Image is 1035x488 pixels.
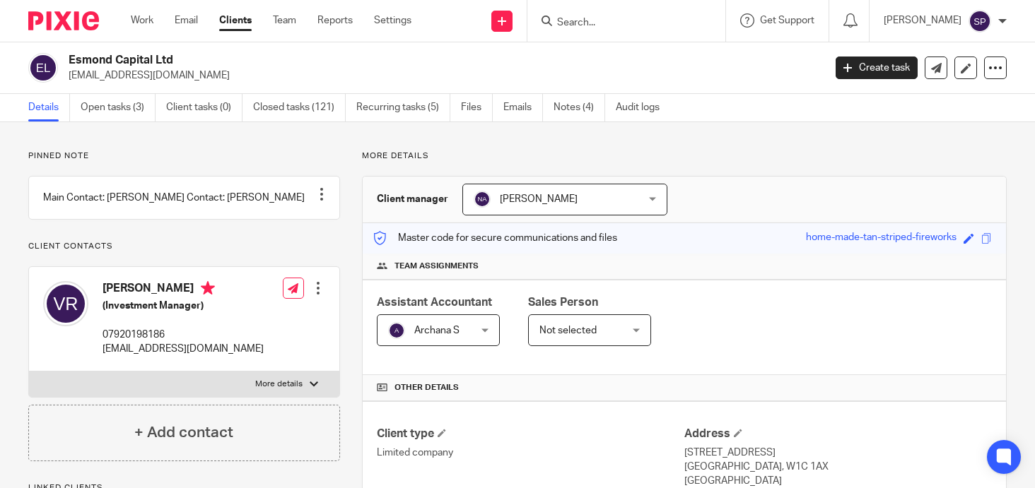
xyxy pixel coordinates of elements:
[760,16,814,25] span: Get Support
[684,427,992,441] h4: Address
[103,342,264,356] p: [EMAIL_ADDRESS][DOMAIN_NAME]
[134,422,233,444] h4: + Add contact
[836,56,918,79] a: Create task
[556,17,683,30] input: Search
[43,281,88,326] img: svg%3E
[374,13,411,28] a: Settings
[103,281,264,299] h4: [PERSON_NAME]
[461,94,493,121] a: Files
[539,326,597,335] span: Not selected
[474,191,491,208] img: svg%3E
[377,192,448,206] h3: Client manager
[131,13,153,28] a: Work
[394,382,459,393] span: Other details
[414,326,460,335] span: Archana S
[806,230,957,246] div: home-made-tan-striped-fireworks
[28,53,58,83] img: svg%3E
[317,13,353,28] a: Reports
[554,94,605,121] a: Notes (4)
[684,446,992,460] p: [STREET_ADDRESS]
[503,94,543,121] a: Emails
[884,13,961,28] p: [PERSON_NAME]
[69,69,814,83] p: [EMAIL_ADDRESS][DOMAIN_NAME]
[69,53,665,68] h2: Esmond Capital Ltd
[273,13,296,28] a: Team
[28,94,70,121] a: Details
[175,13,198,28] a: Email
[219,13,252,28] a: Clients
[103,299,264,313] h5: (Investment Manager)
[81,94,156,121] a: Open tasks (3)
[28,11,99,30] img: Pixie
[377,427,684,441] h4: Client type
[255,379,303,390] p: More details
[684,460,992,474] p: [GEOGRAPHIC_DATA], W1C 1AX
[201,281,215,295] i: Primary
[362,150,1007,162] p: More details
[394,261,479,272] span: Team assignments
[377,297,492,308] span: Assistant Accountant
[253,94,346,121] a: Closed tasks (121)
[684,474,992,488] p: [GEOGRAPHIC_DATA]
[528,297,598,308] span: Sales Person
[616,94,670,121] a: Audit logs
[28,150,340,162] p: Pinned note
[166,94,242,121] a: Client tasks (0)
[388,322,405,339] img: svg%3E
[377,446,684,460] p: Limited company
[969,10,991,32] img: svg%3E
[28,241,340,252] p: Client contacts
[373,231,617,245] p: Master code for secure communications and files
[500,194,578,204] span: [PERSON_NAME]
[103,328,264,342] p: 07920198186
[356,94,450,121] a: Recurring tasks (5)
